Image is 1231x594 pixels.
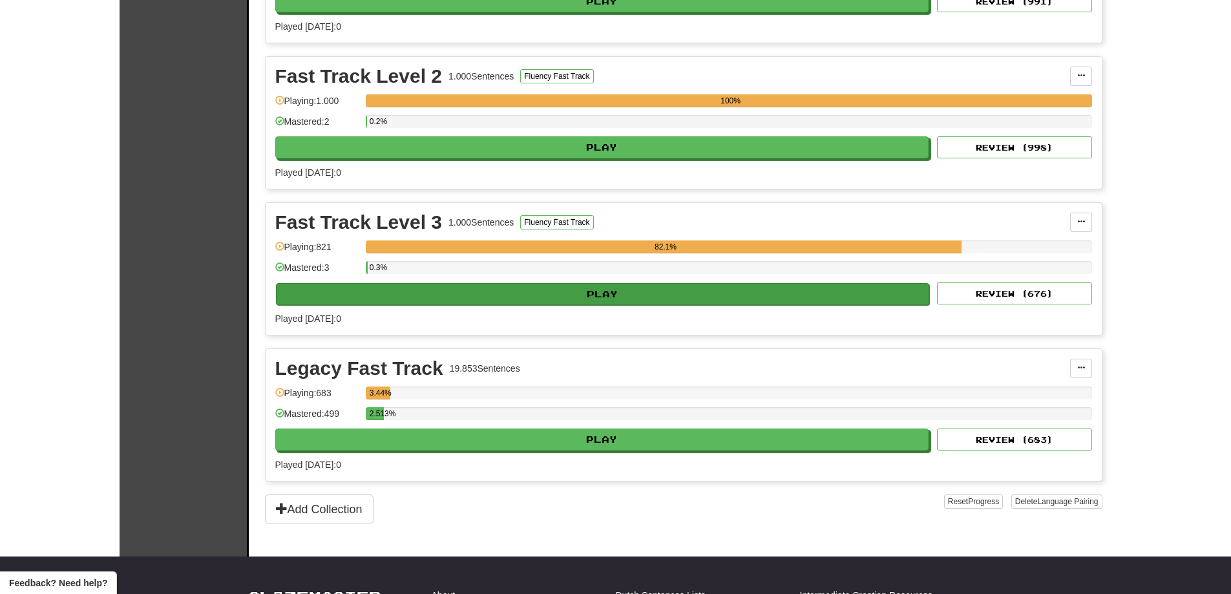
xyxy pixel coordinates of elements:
[968,497,999,506] span: Progress
[275,67,443,86] div: Fast Track Level 2
[448,216,514,229] div: 1.000 Sentences
[275,94,359,116] div: Playing: 1.000
[1037,497,1098,506] span: Language Pairing
[275,359,443,378] div: Legacy Fast Track
[275,387,359,408] div: Playing: 683
[276,283,930,305] button: Play
[944,494,1003,509] button: ResetProgress
[370,407,384,420] div: 2.513%
[448,70,514,83] div: 1.000 Sentences
[370,94,1092,107] div: 100%
[275,261,359,282] div: Mastered: 3
[275,213,443,232] div: Fast Track Level 3
[520,215,593,229] button: Fluency Fast Track
[450,362,520,375] div: 19.853 Sentences
[275,167,341,178] span: Played [DATE]: 0
[520,69,593,83] button: Fluency Fast Track
[370,387,390,399] div: 3.44%
[265,494,374,524] button: Add Collection
[937,282,1092,304] button: Review (676)
[275,21,341,32] span: Played [DATE]: 0
[275,240,359,262] div: Playing: 821
[275,429,929,451] button: Play
[370,240,962,253] div: 82.1%
[9,577,107,589] span: Open feedback widget
[937,429,1092,451] button: Review (683)
[275,407,359,429] div: Mastered: 499
[275,136,929,158] button: Play
[275,313,341,324] span: Played [DATE]: 0
[937,136,1092,158] button: Review (998)
[275,460,341,470] span: Played [DATE]: 0
[1011,494,1102,509] button: DeleteLanguage Pairing
[275,115,359,136] div: Mastered: 2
